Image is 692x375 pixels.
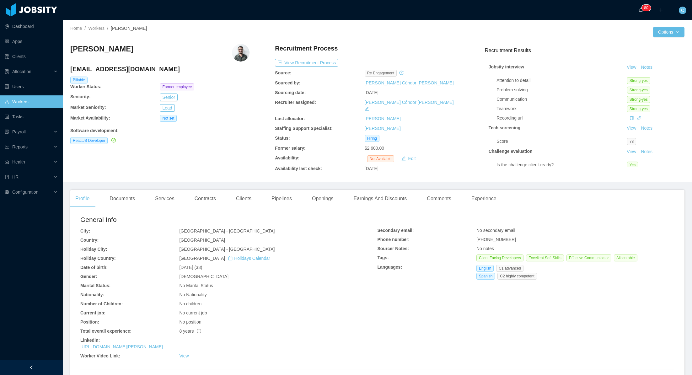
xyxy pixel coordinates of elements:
div: Comments [422,190,456,207]
i: icon: link [637,116,641,120]
div: Attention to detail [496,77,627,84]
span: Excellent Soft Skills [526,254,564,261]
b: Software development : [70,128,119,133]
span: [DATE] (33) [179,265,202,270]
h3: [PERSON_NAME] [70,44,133,54]
span: Former employee [160,83,194,90]
b: Position: [80,319,99,324]
a: View [179,353,189,358]
b: Date of birth: [80,265,108,270]
span: No children [179,301,201,306]
span: Hiring [365,135,379,142]
span: No position [179,319,201,324]
h4: [EMAIL_ADDRESS][DOMAIN_NAME] [70,65,249,73]
b: Sourcer Notes: [378,246,409,251]
b: Worker Status: [70,84,101,89]
a: [PERSON_NAME] [365,116,401,121]
b: Market Availability: [70,115,110,121]
b: Holiday Country: [80,256,116,261]
span: [DATE] [365,90,378,95]
b: Number of Children: [80,301,123,306]
span: No Marital Status [179,283,213,288]
span: [GEOGRAPHIC_DATA] - [GEOGRAPHIC_DATA] [179,228,275,233]
b: Worker Video Link: [80,353,120,358]
b: Linkedin: [80,338,100,343]
span: Billable [70,77,88,83]
div: Recording url [496,115,627,121]
a: icon: exportView Recruitment Process [275,60,338,65]
b: Sourcing date: [275,90,306,95]
i: icon: history [399,71,404,75]
a: [PERSON_NAME] [365,126,401,131]
span: [DEMOGRAPHIC_DATA] [179,274,228,279]
b: Phone number: [378,237,410,242]
b: Tags: [378,255,389,260]
span: [DATE] [365,166,378,171]
img: 077e2b70-5fe8-11e9-9c3c-bf3d45a95ef6_5e59464e19196-400w.png [232,44,249,62]
b: Availability: [275,155,299,160]
i: icon: bell [639,8,643,12]
b: Former salary: [275,146,305,151]
b: Availability last check: [275,166,322,171]
div: Problem solving [496,87,627,93]
span: [GEOGRAPHIC_DATA] [179,256,270,261]
span: Allocatable [614,254,637,261]
b: Marital Status: [80,283,110,288]
a: icon: calendarHolidays Calendar [228,256,270,261]
div: Contracts [190,190,221,207]
a: icon: profileTasks [5,110,58,123]
button: Lead [160,104,174,112]
span: 8 years [179,329,201,334]
button: Optionsicon: down [653,27,684,37]
i: icon: check-circle [111,138,116,142]
i: icon: edit [365,107,369,111]
span: No current job [179,310,207,315]
b: Nationality: [80,292,104,297]
h2: General Info [80,215,378,225]
h3: Recruitment Results [485,46,684,54]
strong: Jobsity interview [489,64,524,69]
span: Not set [160,115,177,122]
div: Copy [630,115,634,121]
b: Total overall experience: [80,329,131,334]
div: Teamwork [496,105,627,112]
i: icon: medicine-box [5,160,9,164]
span: Payroll [12,129,26,134]
span: ReactJS Developer [70,137,108,144]
button: Notes [638,125,655,132]
div: Pipelines [266,190,297,207]
span: Strong-yes [627,87,650,94]
div: Documents [105,190,140,207]
span: HR [12,174,19,179]
span: No Nationality [179,292,207,297]
button: icon: editEdit [399,155,418,162]
strong: Challenge evaluation [489,149,533,154]
span: [GEOGRAPHIC_DATA] - [GEOGRAPHIC_DATA] [179,247,275,252]
span: No secondary email [476,228,515,233]
a: View [625,126,638,131]
span: Configuration [12,190,38,195]
span: 78 [627,138,636,145]
span: Effective Communicator [566,254,611,261]
b: Source: [275,70,291,75]
h4: Recruitment Process [275,44,338,53]
b: Country: [80,238,99,243]
i: icon: plus [659,8,663,12]
span: Client Facing Developers [476,254,523,261]
b: Recruiter assigned: [275,100,316,105]
span: Spanish [476,273,495,280]
b: Current job: [80,310,105,315]
a: icon: robotUsers [5,80,58,93]
p: 8 [644,5,646,11]
b: Seniority: [70,94,91,99]
i: icon: solution [5,69,9,74]
button: Senior [160,94,177,101]
a: [URL][DOMAIN_NAME][PERSON_NAME] [80,344,163,349]
a: icon: appstoreApps [5,35,58,48]
b: Holiday City: [80,247,107,252]
span: Strong-yes [627,77,650,84]
i: icon: book [5,175,9,179]
a: icon: pie-chartDashboard [5,20,58,33]
span: C2 highly competent [497,273,537,280]
span: [PHONE_NUMBER] [476,237,516,242]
